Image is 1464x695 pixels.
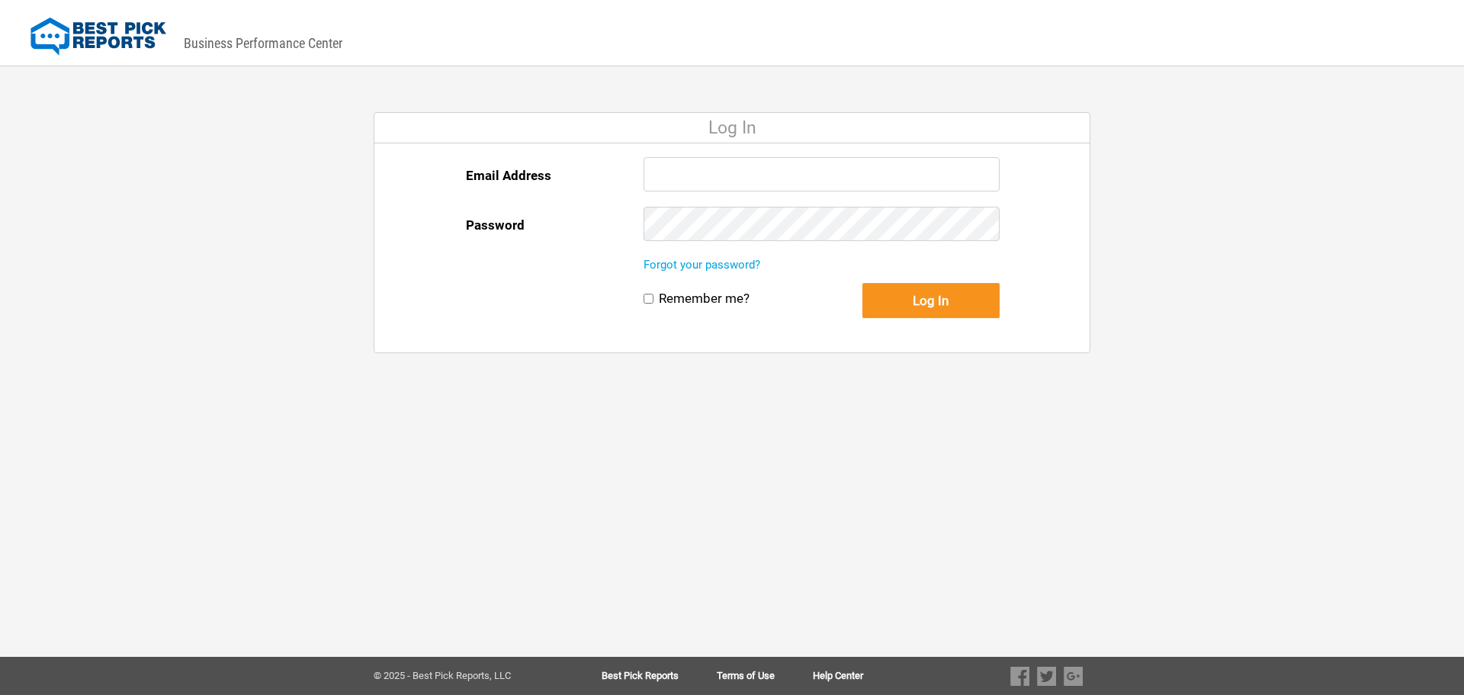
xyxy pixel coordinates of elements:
a: Help Center [813,671,863,681]
img: Best Pick Reports Logo [30,18,166,56]
label: Email Address [466,157,551,194]
label: Password [466,207,525,243]
label: Remember me? [659,291,750,307]
a: Forgot your password? [644,258,760,272]
button: Log In [862,283,1000,318]
div: © 2025 - Best Pick Reports, LLC [374,671,553,681]
div: Log In [374,113,1090,143]
a: Best Pick Reports [602,671,717,681]
a: Terms of Use [717,671,813,681]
